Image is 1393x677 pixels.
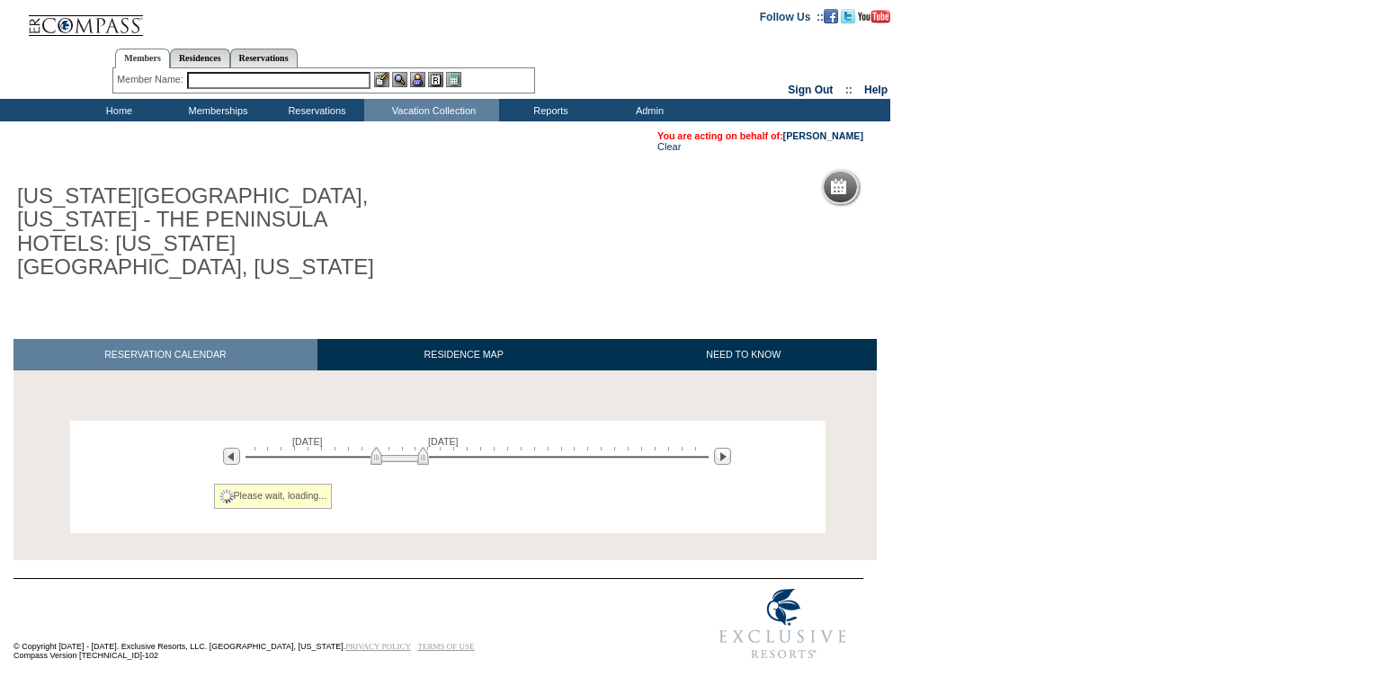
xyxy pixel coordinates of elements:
[428,72,443,87] img: Reservations
[864,84,888,96] a: Help
[170,49,230,67] a: Residences
[499,99,598,121] td: Reports
[13,181,416,283] h1: [US_STATE][GEOGRAPHIC_DATA], [US_STATE] - THE PENINSULA HOTELS: [US_STATE][GEOGRAPHIC_DATA], [US_...
[292,436,323,447] span: [DATE]
[702,579,863,669] img: Exclusive Resorts
[317,339,611,370] a: RESIDENCE MAP
[788,84,833,96] a: Sign Out
[657,141,681,152] a: Clear
[598,99,697,121] td: Admin
[824,10,838,21] a: Become our fan on Facebook
[265,99,364,121] td: Reservations
[418,642,475,651] a: TERMS OF USE
[67,99,166,121] td: Home
[219,489,234,503] img: spinner2.gif
[610,339,877,370] a: NEED TO KNOW
[374,72,389,87] img: b_edit.gif
[853,182,991,193] h5: Reservation Calendar
[115,49,170,68] a: Members
[845,84,853,96] span: ::
[392,72,407,87] img: View
[858,10,890,21] a: Subscribe to our YouTube Channel
[824,9,838,23] img: Become our fan on Facebook
[13,580,643,669] td: © Copyright [DATE] - [DATE]. Exclusive Resorts, LLC. [GEOGRAPHIC_DATA], [US_STATE]. Compass Versi...
[230,49,298,67] a: Reservations
[364,99,499,121] td: Vacation Collection
[446,72,461,87] img: b_calculator.gif
[410,72,425,87] img: Impersonate
[166,99,265,121] td: Memberships
[214,484,333,509] div: Please wait, loading...
[714,448,731,465] img: Next
[841,10,855,21] a: Follow us on Twitter
[858,10,890,23] img: Subscribe to our YouTube Channel
[657,130,863,141] span: You are acting on behalf of:
[841,9,855,23] img: Follow us on Twitter
[428,436,459,447] span: [DATE]
[345,642,411,651] a: PRIVACY POLICY
[783,130,863,141] a: [PERSON_NAME]
[223,448,240,465] img: Previous
[117,72,186,87] div: Member Name:
[13,339,317,370] a: RESERVATION CALENDAR
[760,9,824,23] td: Follow Us ::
